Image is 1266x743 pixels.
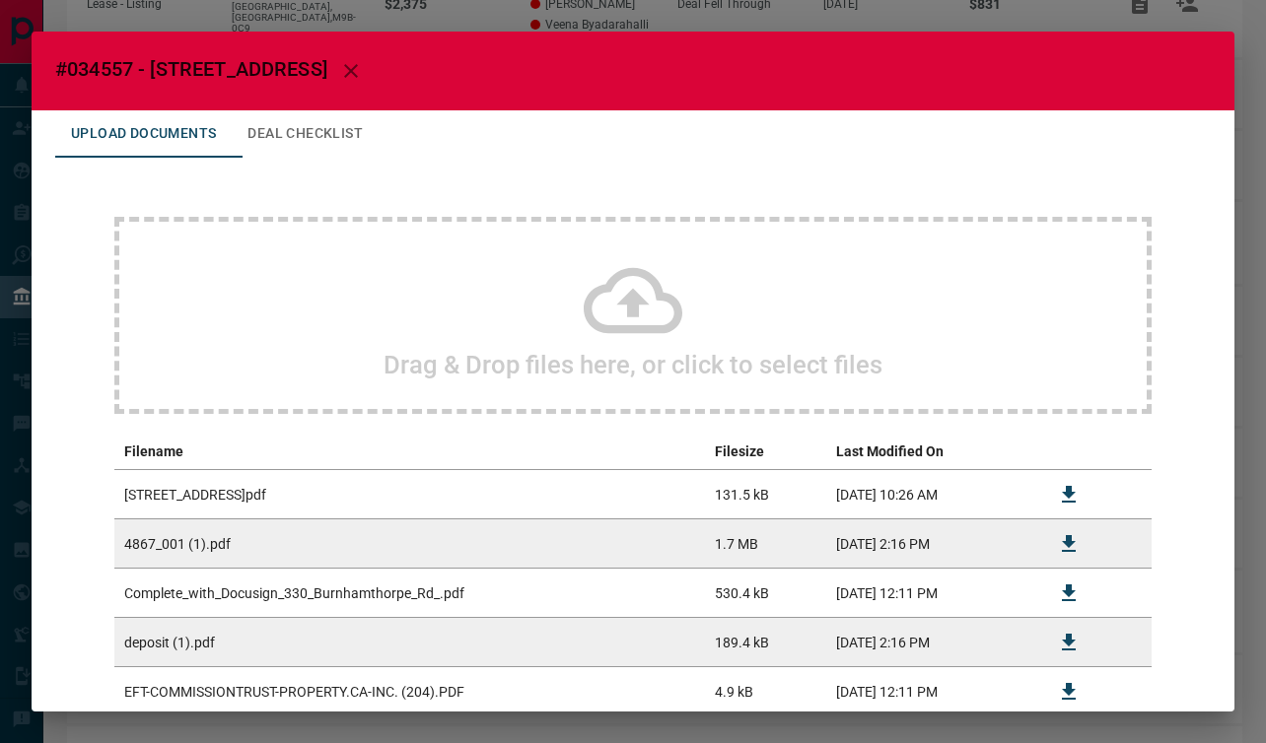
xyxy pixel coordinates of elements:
[826,667,1035,716] td: [DATE] 12:11 PM
[114,470,705,519] td: [STREET_ADDRESS]pdf
[826,434,1035,470] th: Last Modified On
[1045,570,1092,617] button: Download
[1035,434,1102,470] th: download action column
[1045,520,1092,568] button: Download
[826,470,1035,519] td: [DATE] 10:26 AM
[705,667,826,716] td: 4.9 kB
[826,618,1035,667] td: [DATE] 2:16 PM
[114,569,705,618] td: Complete_with_Docusign_330_Burnhamthorpe_Rd_.pdf
[826,569,1035,618] td: [DATE] 12:11 PM
[826,519,1035,569] td: [DATE] 2:16 PM
[114,217,1152,414] div: Drag & Drop files here, or click to select files
[55,57,327,81] span: #034557 - [STREET_ADDRESS]
[1045,668,1092,715] button: Download
[705,434,826,470] th: Filesize
[1045,471,1092,518] button: Download
[1102,434,1152,470] th: delete file action column
[114,618,705,667] td: deposit (1).pdf
[384,350,882,379] h2: Drag & Drop files here, or click to select files
[705,470,826,519] td: 131.5 kB
[55,110,232,158] button: Upload Documents
[705,519,826,569] td: 1.7 MB
[114,667,705,716] td: EFT-COMMISSIONTRUST-PROPERTY.CA-INC. (204).PDF
[705,569,826,618] td: 530.4 kB
[705,618,826,667] td: 189.4 kB
[114,519,705,569] td: 4867_001 (1).pdf
[232,110,379,158] button: Deal Checklist
[1045,619,1092,666] button: Download
[114,434,705,470] th: Filename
